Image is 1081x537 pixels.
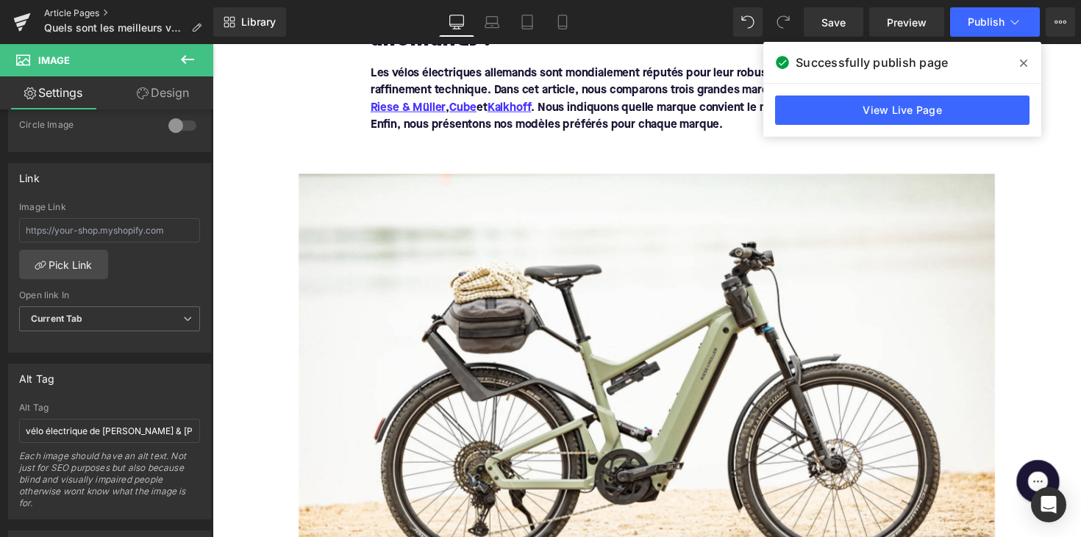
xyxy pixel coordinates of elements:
[439,7,474,37] a: Desktop
[775,95,1030,125] a: View Live Page
[110,76,216,109] a: Design
[44,22,185,34] span: Quels sont les meilleurs vélos électriques allemands ?
[1046,7,1075,37] button: More
[19,364,54,385] div: Alt Tag
[19,218,200,242] input: https://your-shop.myshopify.com
[474,7,510,37] a: Laptop
[1031,487,1066,522] div: Open Intercom Messenger
[19,403,200,413] div: Alt Tag
[44,7,213,19] a: Article Pages
[19,202,200,212] div: Image Link
[213,7,286,37] a: New Library
[243,57,271,74] a: Cube
[545,7,580,37] a: Mobile
[950,7,1040,37] button: Publish
[19,119,154,134] div: Circle Image
[19,419,200,443] input: Your alt tags go here
[241,15,276,29] span: Library
[162,57,239,74] a: Riese & Müller
[733,7,763,37] button: Undo
[19,164,40,184] div: Link
[282,57,327,74] a: Kalkhoff
[821,15,846,30] span: Save
[19,450,200,519] div: Each image should have an alt text. Not just for SEO purposes but also because blind and visually...
[869,7,944,37] a: Preview
[816,421,875,475] iframe: Gorgias live chat messenger
[968,16,1005,28] span: Publish
[19,250,108,279] a: Pick Link
[510,7,545,37] a: Tablet
[31,313,83,324] b: Current Tab
[796,54,948,71] span: Successfully publish page
[768,7,798,37] button: Redo
[887,15,927,30] span: Preview
[38,54,70,66] span: Image
[19,290,200,300] div: Open link In
[162,24,727,89] font: Les vélos électriques allemands sont mondialement réputés pour leur robustesse, leur innovation e...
